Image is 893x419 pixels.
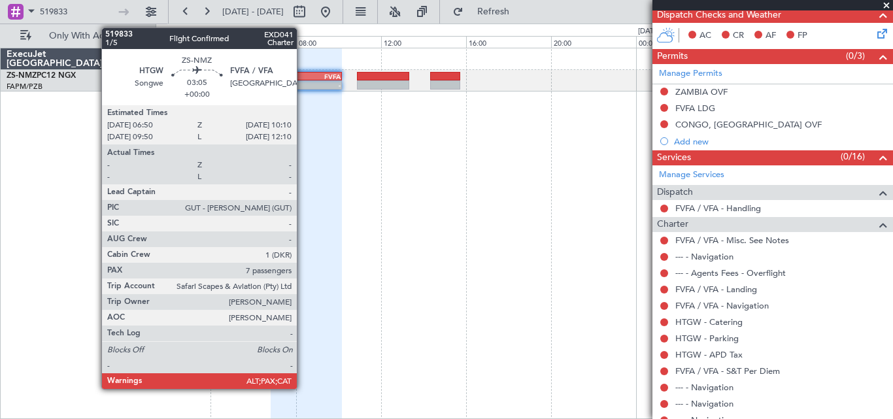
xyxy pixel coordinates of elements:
span: CR [733,29,744,42]
a: Manage Services [659,169,724,182]
div: FVFA [306,73,340,80]
span: Charter [657,217,688,232]
input: Trip Number [40,2,115,22]
div: - [306,81,340,89]
a: HTGW - APD Tax [675,349,743,360]
a: FAPM/PZB [7,82,42,92]
span: [DATE] - [DATE] [222,6,284,18]
a: FVFA / VFA - Handling [675,203,761,214]
div: CONGO, [GEOGRAPHIC_DATA] OVF [675,119,822,130]
div: 12:00 [381,36,466,48]
div: 00:00 [636,36,721,48]
span: AC [699,29,711,42]
button: Refresh [446,1,525,22]
div: [DATE] - [DATE] [158,26,209,37]
span: AF [766,29,776,42]
div: HTGW [272,73,306,80]
div: 20:00 [551,36,636,48]
a: HTGW - Parking [675,333,739,344]
a: --- - Navigation [675,251,733,262]
div: Add new [674,136,886,147]
a: Manage Permits [659,67,722,80]
div: [DATE] - [DATE] [638,26,688,37]
a: --- - Navigation [675,398,733,409]
span: Only With Activity [34,31,138,41]
div: 16:00 [466,36,551,48]
div: FVFA LDG [675,103,715,114]
a: FVFA / VFA - Navigation [675,300,769,311]
a: --- - Agents Fees - Overflight [675,267,786,278]
span: Permits [657,49,688,64]
span: Dispatch Checks and Weather [657,8,781,23]
span: FP [798,29,807,42]
span: Services [657,150,691,165]
div: 04:00 [211,36,295,48]
div: 00:00 [126,36,211,48]
span: ZS-NMZ [7,72,37,80]
a: HTGW - Catering [675,316,743,327]
span: (0/16) [841,150,865,163]
a: ZS-NMZPC12 NGX [7,72,76,80]
a: --- - Navigation [675,382,733,393]
div: 08:00 [296,36,381,48]
span: Dispatch [657,185,693,200]
span: (0/3) [846,49,865,63]
a: FVFA / VFA - S&T Per Diem [675,365,780,377]
span: Refresh [466,7,521,16]
button: Only With Activity [14,25,142,46]
a: FVFA / VFA - Landing [675,284,757,295]
a: FVFA / VFA - Misc. See Notes [675,235,789,246]
div: - [272,81,306,89]
div: ZAMBIA OVF [675,86,728,97]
